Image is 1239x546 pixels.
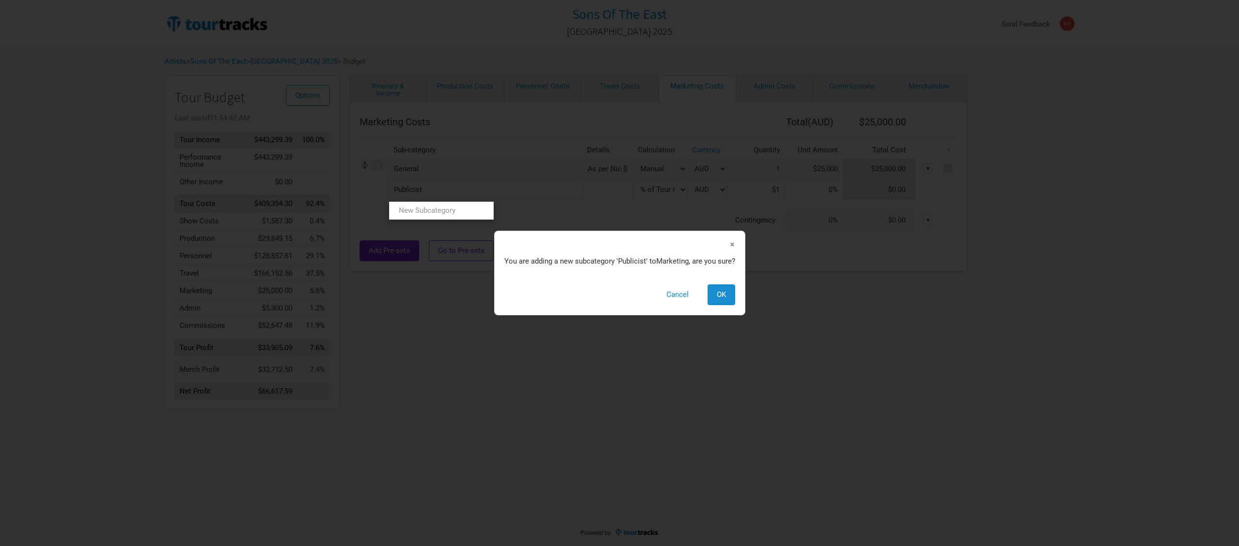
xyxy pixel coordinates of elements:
[389,204,494,217] a: New Subcategory
[729,239,735,250] span: ×
[504,241,735,305] div: You are adding a new subcategory ' Publicist ' to Marketing , are you sure?
[717,290,726,299] span: OK
[657,284,698,305] button: Cancel
[708,284,735,305] button: OK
